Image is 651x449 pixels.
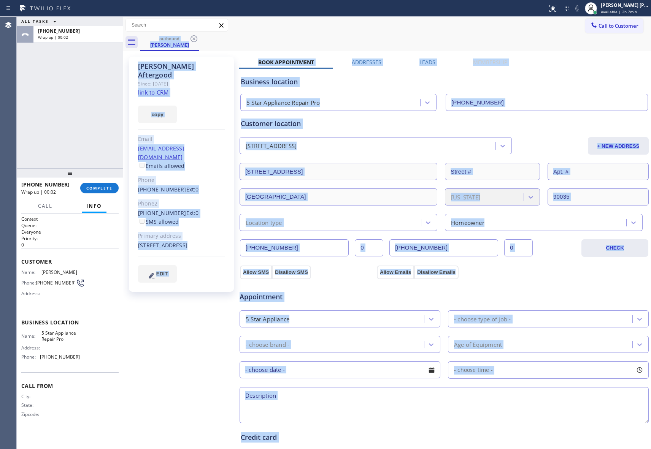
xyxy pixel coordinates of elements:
span: [PHONE_NUMBER] [36,280,76,286]
div: [PERSON_NAME] [141,41,198,48]
button: ALL TASKS [17,17,64,26]
h1: Context [21,216,119,222]
button: + NEW ADDRESS [588,137,649,155]
a: [EMAIL_ADDRESS][DOMAIN_NAME] [138,145,184,161]
div: Jacob Aftergood [141,34,198,50]
span: [PHONE_NUMBER] [21,181,70,188]
input: ZIP [548,188,649,206]
button: COMPLETE [80,183,119,193]
input: Ext. [355,239,383,256]
span: Business location [21,319,119,326]
div: Location type [246,218,282,227]
h2: Priority: [21,235,119,242]
span: Phone: [21,280,36,286]
div: outbound [141,36,198,41]
span: ALL TASKS [21,19,49,24]
div: Age of Equipment [454,340,502,349]
label: Membership [473,58,507,66]
label: Emails allowed [138,162,185,169]
label: Leads [419,58,435,66]
span: COMPLETE [86,185,113,191]
span: Phone: [21,354,40,360]
p: 0 [21,242,119,248]
div: [STREET_ADDRESS] [138,241,225,250]
span: Wrap up | 00:02 [21,189,56,195]
span: [PHONE_NUMBER] [40,354,80,360]
span: [PERSON_NAME] [41,269,79,275]
p: Everyone [21,229,119,235]
input: Search [126,19,228,31]
span: Name: [21,333,41,339]
span: Info [86,202,102,209]
div: Phone [138,176,225,185]
button: Disallow Emails [414,266,459,279]
div: 5 Star Appliance [246,315,289,323]
div: Email [138,135,225,144]
div: Customer location [241,119,648,129]
span: [PHONE_NUMBER] [38,28,80,34]
span: EDIT [156,271,168,277]
span: Call to Customer [599,22,638,29]
div: Homeowner [451,218,484,227]
span: Address: [21,291,41,296]
button: Call [33,199,57,213]
label: Addresses [352,58,381,66]
div: Phone2 [138,199,225,208]
div: [PERSON_NAME] Aftergood [138,62,225,79]
input: City [240,188,437,206]
input: Phone Number 2 [389,239,498,256]
div: Business location [241,77,648,87]
a: [PHONE_NUMBER] [138,186,186,193]
div: - choose brand - [246,340,289,349]
span: Zipcode: [21,411,41,417]
span: Customer [21,258,119,265]
input: Address [240,163,437,180]
span: Available | 2h 7min [601,9,637,14]
div: [PERSON_NAME] [PERSON_NAME] [601,2,649,8]
label: Book Appointment [258,58,314,66]
div: Primary address [138,232,225,240]
input: Street # [445,163,540,180]
span: Call [38,202,52,209]
span: City: [21,394,41,399]
input: SMS allowed [140,219,144,224]
span: - choose time - [454,366,493,373]
span: State: [21,402,41,408]
input: Apt. # [548,163,649,180]
span: Ext: 0 [186,186,199,193]
button: Allow Emails [377,266,414,279]
button: CHECK [581,239,648,257]
button: copy [138,106,177,123]
input: Emails allowed [140,163,144,168]
div: - choose type of job - [454,315,511,323]
input: - choose date - [240,361,440,378]
button: Info [82,199,106,213]
div: 5 Star Appliance Repair Pro [246,98,320,107]
div: [STREET_ADDRESS] [246,142,297,150]
button: Disallow SMS [272,266,311,279]
a: link to CRM [138,89,169,96]
button: EDIT [138,265,177,283]
span: Call From [21,382,119,389]
button: Allow SMS [240,266,272,279]
button: Mute [572,3,583,14]
div: Since: [DATE] [138,79,225,88]
input: Phone Number [240,239,349,256]
input: Phone Number [446,94,648,111]
h2: Queue: [21,222,119,229]
a: [PHONE_NUMBER] [138,209,186,217]
span: Appointment [240,292,375,302]
span: Wrap up | 00:02 [38,35,68,40]
label: SMS allowed [138,218,179,225]
button: Call to Customer [585,19,643,33]
span: Address: [21,345,41,351]
div: Credit card [241,432,648,443]
input: Ext. 2 [504,239,533,256]
span: Name: [21,269,41,275]
span: Ext: 0 [186,209,199,217]
span: 5 Star Appliance Repair Pro [41,330,79,342]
